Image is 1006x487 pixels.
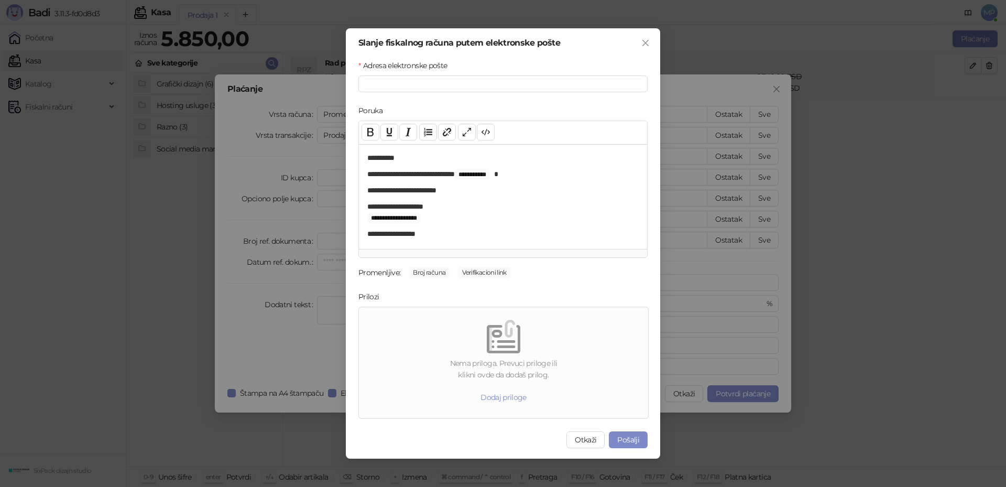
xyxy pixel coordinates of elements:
[358,75,648,92] input: Adresa elektronske pošte
[363,358,644,381] div: Nema priloga. Prevuci priloge ili klikni ovde da dodaš prilog.
[358,291,386,302] label: Prilozi
[566,431,605,448] button: Otkaži
[609,431,648,448] button: Pošalji
[419,124,437,140] button: List
[380,124,398,140] button: Underline
[358,267,400,278] div: Promenljive:
[637,35,654,51] button: Close
[363,311,644,414] span: emptyNema priloga. Prevuci priloge iliklikni ovde da dodaš prilog.Dodaj priloge
[641,39,650,47] span: close
[458,267,510,278] span: Verifikacioni link
[487,320,520,353] img: empty
[409,267,450,278] span: Broj računa
[358,60,454,71] label: Adresa elektronske pošte
[637,39,654,47] span: Zatvori
[362,124,379,140] button: Bold
[438,124,456,140] button: Link
[458,124,476,140] button: Full screen
[358,105,389,116] label: Poruka
[477,124,495,140] button: Code view
[358,39,648,47] div: Slanje fiskalnog računa putem elektronske pošte
[399,124,417,140] button: Italic
[472,389,535,406] button: Dodaj priloge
